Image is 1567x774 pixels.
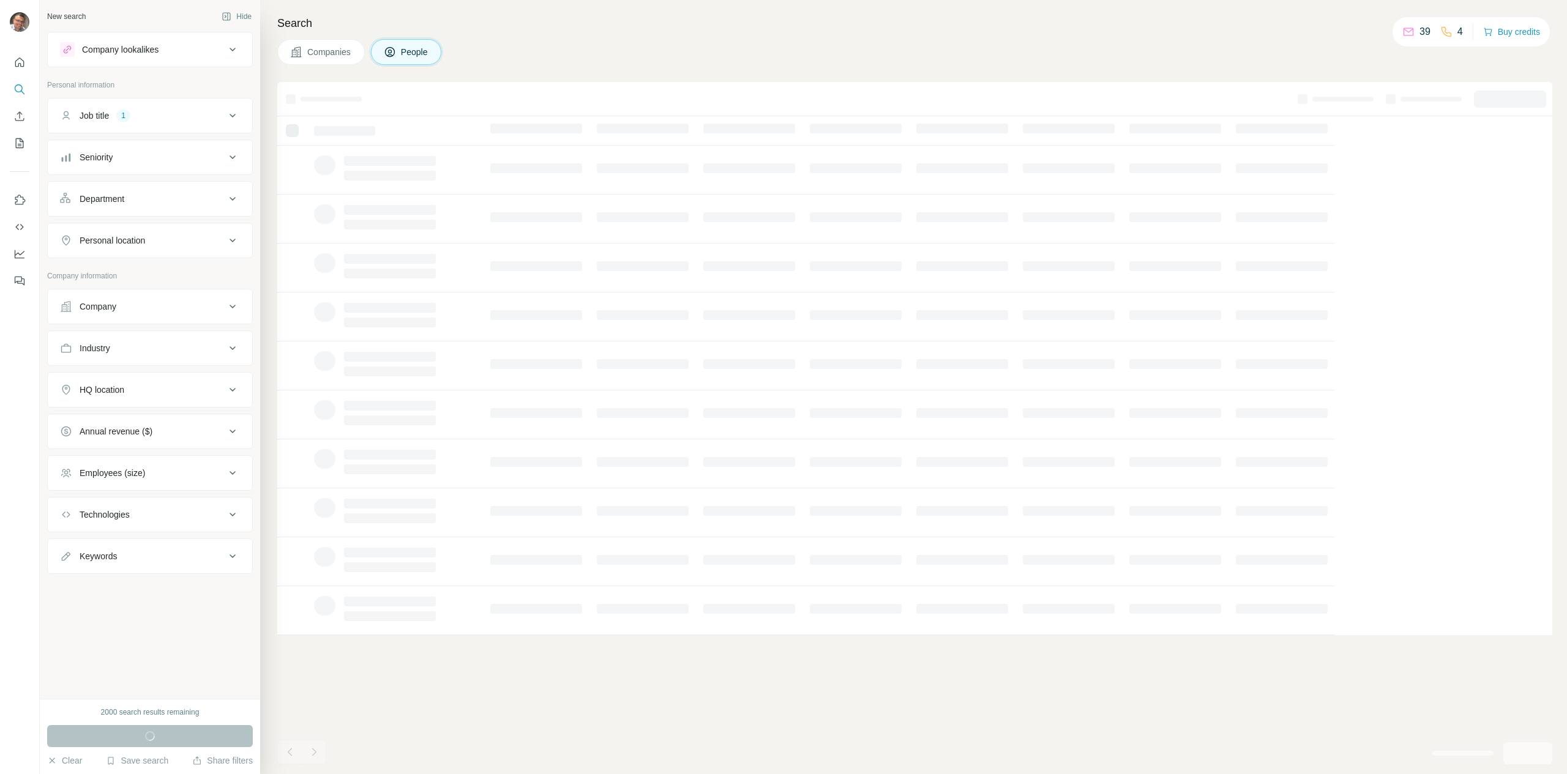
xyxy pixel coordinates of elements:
[10,216,29,238] button: Use Surfe API
[80,384,124,396] div: HQ location
[80,467,145,479] div: Employees (size)
[82,43,159,56] div: Company lookalikes
[80,110,109,122] div: Job title
[47,11,86,22] div: New search
[277,15,1552,32] h4: Search
[10,78,29,100] button: Search
[48,541,252,571] button: Keywords
[48,417,252,446] button: Annual revenue ($)
[116,110,130,121] div: 1
[80,151,113,163] div: Seniority
[401,46,429,58] span: People
[80,425,152,437] div: Annual revenue ($)
[47,270,253,281] p: Company information
[10,51,29,73] button: Quick start
[48,226,252,255] button: Personal location
[47,754,82,767] button: Clear
[48,35,252,64] button: Company lookalikes
[80,342,110,354] div: Industry
[48,143,252,172] button: Seniority
[1457,24,1463,39] p: 4
[48,101,252,130] button: Job title1
[48,458,252,488] button: Employees (size)
[80,300,116,313] div: Company
[101,707,200,718] div: 2000 search results remaining
[307,46,352,58] span: Companies
[48,375,252,404] button: HQ location
[213,7,260,26] button: Hide
[48,292,252,321] button: Company
[80,508,130,521] div: Technologies
[10,132,29,154] button: My lists
[48,500,252,529] button: Technologies
[106,754,168,767] button: Save search
[10,12,29,32] img: Avatar
[1483,23,1540,40] button: Buy credits
[48,333,252,363] button: Industry
[10,105,29,127] button: Enrich CSV
[47,80,253,91] p: Personal information
[80,234,145,247] div: Personal location
[80,550,117,562] div: Keywords
[192,754,253,767] button: Share filters
[10,270,29,292] button: Feedback
[1419,24,1430,39] p: 39
[10,243,29,265] button: Dashboard
[80,193,124,205] div: Department
[10,189,29,211] button: Use Surfe on LinkedIn
[48,184,252,214] button: Department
